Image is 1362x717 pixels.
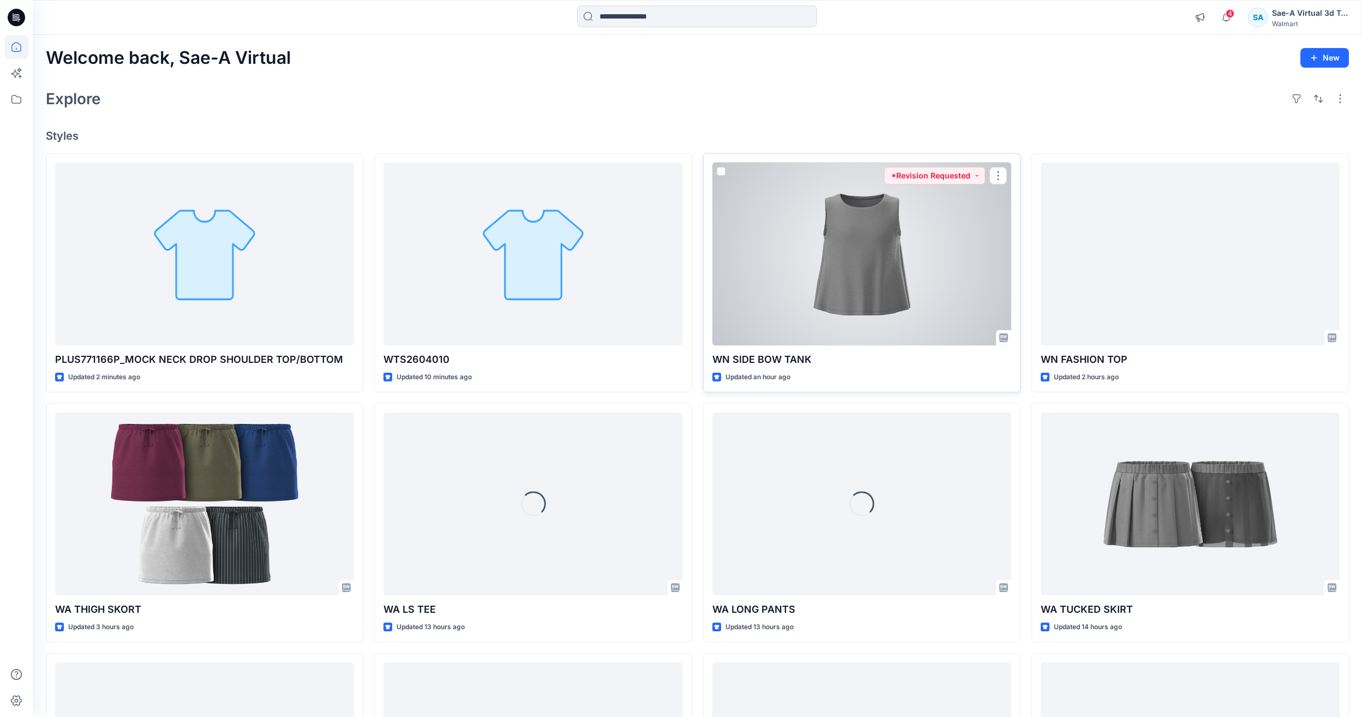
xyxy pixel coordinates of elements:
[68,622,134,633] p: Updated 3 hours ago
[1054,622,1122,633] p: Updated 14 hours ago
[725,622,794,633] p: Updated 13 hours ago
[55,602,354,617] p: WA THIGH SKORT
[725,372,790,383] p: Updated an hour ago
[397,622,465,633] p: Updated 13 hours ago
[1248,8,1268,27] div: SA
[712,602,1011,617] p: WA LONG PANTS
[46,48,291,68] h2: Welcome back, Sae-A Virtual
[1272,20,1348,28] div: Walmart
[383,602,682,617] p: WA LS TEE
[46,129,1349,142] h4: Styles
[55,352,354,367] p: PLUS771166P_MOCK NECK DROP SHOULDER TOP/BOTTOM
[1272,7,1348,20] div: Sae-A Virtual 3d Team
[1226,9,1234,18] span: 4
[55,163,354,345] a: PLUS771166P_MOCK NECK DROP SHOULDER TOP/BOTTOM
[46,90,101,107] h2: Explore
[383,352,682,367] p: WTS2604010
[1041,352,1340,367] p: WN FASHION TOP
[55,413,354,595] a: WA THIGH SKORT
[1041,602,1340,617] p: WA TUCKED SKIRT
[1041,413,1340,595] a: WA TUCKED SKIRT
[397,372,472,383] p: Updated 10 minutes ago
[712,163,1011,345] a: WN SIDE BOW TANK
[1054,372,1119,383] p: Updated 2 hours ago
[383,163,682,345] a: WTS2604010
[1300,48,1349,68] button: New
[68,372,140,383] p: Updated 2 minutes ago
[712,352,1011,367] p: WN SIDE BOW TANK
